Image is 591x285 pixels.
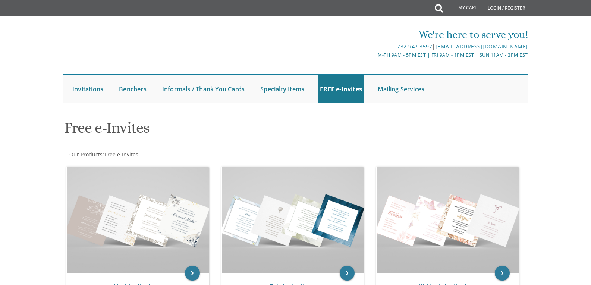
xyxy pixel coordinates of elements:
[219,27,528,42] div: We're here to serve you!
[397,43,432,50] a: 732.947.3597
[376,75,426,103] a: Mailing Services
[495,266,510,281] a: keyboard_arrow_right
[318,75,364,103] a: FREE e-Invites
[69,151,103,158] a: Our Products
[442,1,482,16] a: My Cart
[219,42,528,51] div: |
[340,266,355,281] a: keyboard_arrow_right
[105,151,138,158] span: Free e-Invites
[65,120,369,142] h1: Free e-Invites
[185,266,200,281] a: keyboard_arrow_right
[117,75,148,103] a: Benchers
[160,75,246,103] a: Informals / Thank You Cards
[377,167,519,273] img: Kiddush Invitations
[63,151,296,158] div: :
[222,167,364,273] img: Bris Invitations
[258,75,306,103] a: Specialty Items
[219,51,528,59] div: M-Th 9am - 5pm EST | Fri 9am - 1pm EST | Sun 11am - 3pm EST
[104,151,138,158] a: Free e-Invites
[70,75,105,103] a: Invitations
[436,43,528,50] a: [EMAIL_ADDRESS][DOMAIN_NAME]
[67,167,209,273] img: Vort Invitations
